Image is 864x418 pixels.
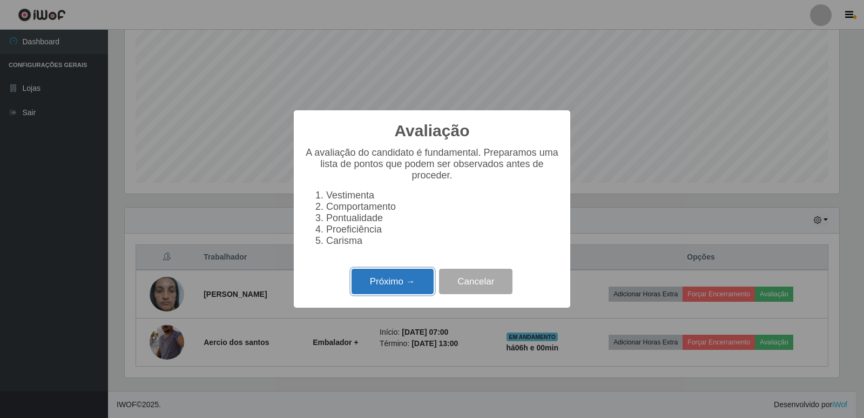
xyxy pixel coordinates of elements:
[326,235,559,247] li: Carisma
[326,213,559,224] li: Pontualidade
[352,269,434,294] button: Próximo →
[305,147,559,181] p: A avaliação do candidato é fundamental. Preparamos uma lista de pontos que podem ser observados a...
[439,269,512,294] button: Cancelar
[395,121,470,141] h2: Avaliação
[326,201,559,213] li: Comportamento
[326,224,559,235] li: Proeficiência
[326,190,559,201] li: Vestimenta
